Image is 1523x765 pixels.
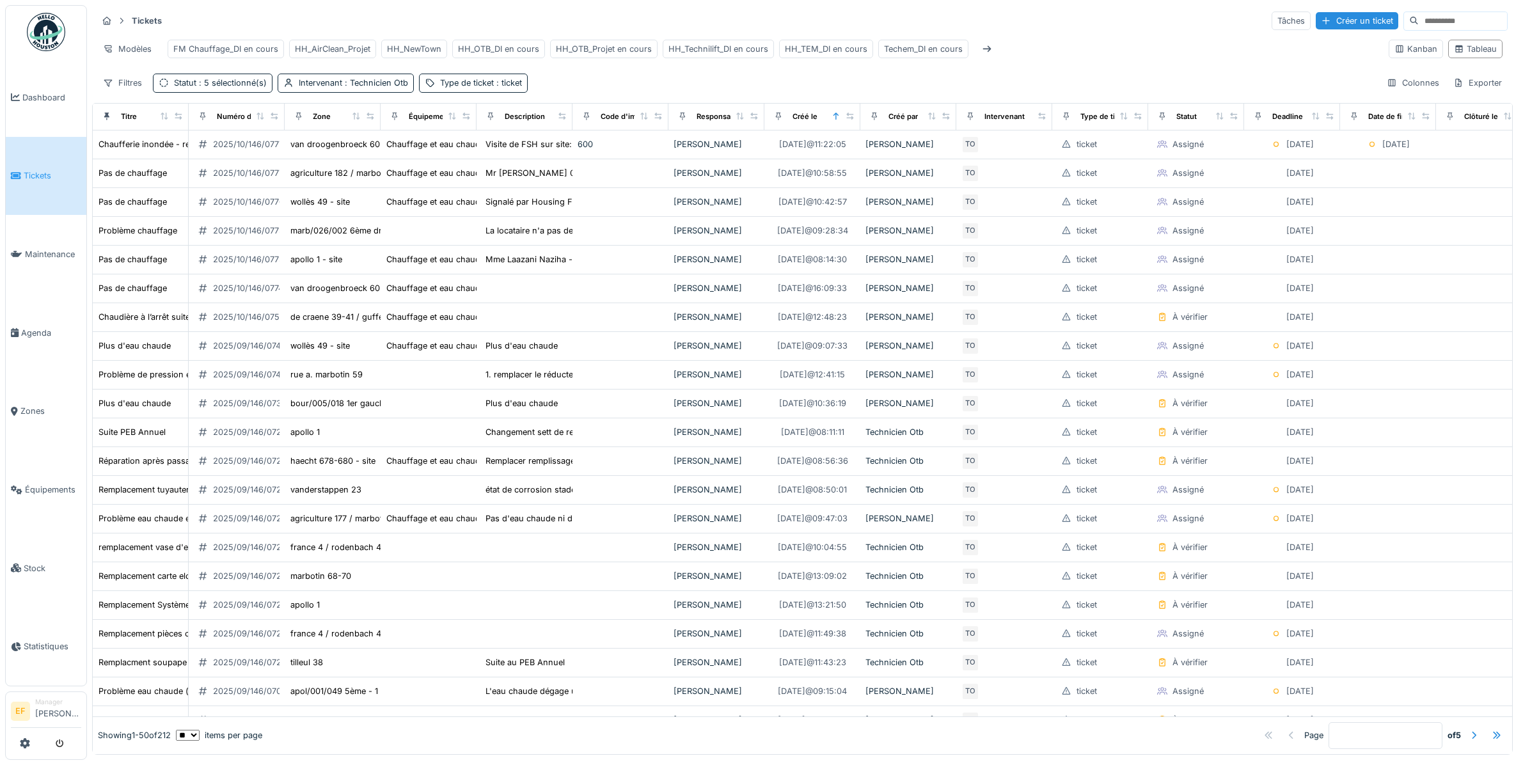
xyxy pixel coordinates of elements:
[24,170,81,182] span: Tickets
[99,656,291,668] div: Remplacment soupape de sécurité et remplissage
[290,570,351,582] div: marbotin 68-70
[99,340,171,352] div: Plus d'eau chaude
[1304,729,1323,741] div: Page
[99,714,218,726] div: Pas d'eau chaude Marbotin 70
[386,138,577,150] div: Chauffage et eau chaude - Vandroogenbroek 62
[1077,368,1097,381] div: ticket
[674,311,759,323] div: [PERSON_NAME]
[485,512,681,524] div: Pas d'eau chaude ni de chauffage à agriculture ...
[1286,599,1314,611] div: [DATE]
[556,43,652,55] div: HH_OTB_Projet en cours
[674,253,759,265] div: [PERSON_NAME]
[1077,311,1097,323] div: ticket
[779,138,846,150] div: [DATE] @ 11:22:05
[121,111,137,122] div: Titre
[24,640,81,652] span: Statistiques
[213,627,290,640] div: 2025/09/146/07231
[213,253,289,265] div: 2025/10/146/07756
[1172,541,1208,553] div: À vérifier
[6,215,86,294] a: Maintenance
[11,702,30,721] li: EF
[961,280,979,297] div: TO
[386,196,532,208] div: Chauffage et eau chaude - Wollès 49
[1077,541,1097,553] div: ticket
[865,599,951,611] div: Technicien Otb
[386,455,539,467] div: Chauffage et eau chaude - Haecht 678
[1077,627,1097,640] div: ticket
[778,685,847,697] div: [DATE] @ 09:15:04
[1077,167,1097,179] div: ticket
[1464,111,1498,122] div: Clôturé le
[1172,340,1204,352] div: Assigné
[674,656,759,668] div: [PERSON_NAME]
[386,340,532,352] div: Chauffage et eau chaude - Wollès 49
[674,196,759,208] div: [PERSON_NAME]
[1172,685,1204,697] div: Assigné
[1172,138,1204,150] div: Assigné
[961,423,979,441] div: TO
[290,340,350,352] div: wollès 49 - site
[778,167,847,179] div: [DATE] @ 10:58:55
[176,729,262,741] div: items per page
[961,308,979,326] div: TO
[290,426,320,438] div: apollo 1
[485,253,684,265] div: Mme Laazani Naziha - bte 88 - [PHONE_NUMBER]
[213,282,288,294] div: 2025/10/146/07746
[1286,282,1314,294] div: [DATE]
[674,484,759,496] div: [PERSON_NAME]
[409,111,451,122] div: Équipement
[1286,656,1314,668] div: [DATE]
[217,111,278,122] div: Numéro de ticket
[578,138,663,150] div: 600
[1077,484,1097,496] div: ticket
[97,40,157,58] div: Modèles
[961,337,979,355] div: TO
[485,167,627,179] div: Mr [PERSON_NAME] 0486/34.82.15
[1316,12,1398,29] div: Créer un ticket
[6,294,86,372] a: Agenda
[1286,714,1314,726] div: [DATE]
[290,253,342,265] div: apollo 1 - site
[295,43,370,55] div: HH_AirClean_Projet
[1077,397,1097,409] div: ticket
[213,340,291,352] div: 2025/09/146/07448
[35,697,81,707] div: Manager
[485,368,679,381] div: 1. remplacer le réducteur de pression défectueu...
[777,340,848,352] div: [DATE] @ 09:07:33
[1172,282,1204,294] div: Assigné
[290,656,323,668] div: tilleul 38
[290,714,374,726] div: marbotin 68-70 - site
[290,541,400,553] div: france 4 / rodenbach 43-45
[1172,656,1208,668] div: À vérifier
[888,111,918,122] div: Créé par
[213,656,292,668] div: 2025/09/146/07229
[174,77,267,89] div: Statut
[1077,685,1097,697] div: ticket
[290,455,375,467] div: haecht 678-680 - site
[1286,570,1314,582] div: [DATE]
[97,74,148,92] div: Filtres
[6,529,86,608] a: Stock
[961,596,979,614] div: TO
[485,656,565,668] div: Suite au PEB Annuel
[1172,627,1204,640] div: Assigné
[1077,196,1097,208] div: ticket
[485,225,732,237] div: La locataire n'a pas de chauffage. Madame [PERSON_NAME]...
[99,225,177,237] div: Problème chauffage
[1077,714,1097,726] div: ticket
[674,397,759,409] div: [PERSON_NAME]
[213,570,292,582] div: 2025/09/146/07236
[6,608,86,686] a: Statistiques
[780,368,845,381] div: [DATE] @ 12:41:15
[1077,282,1097,294] div: ticket
[485,714,555,726] div: Pas d'eau chaude
[290,368,363,381] div: rue a. marbotin 59
[778,253,847,265] div: [DATE] @ 08:14:30
[1077,656,1097,668] div: ticket
[173,43,278,55] div: FM Chauffage_DI en cours
[1272,111,1303,122] div: Deadline
[1286,455,1314,467] div: [DATE]
[865,570,951,582] div: Technicien Otb
[213,397,292,409] div: 2025/09/146/07353
[213,512,291,524] div: 2025/09/146/07257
